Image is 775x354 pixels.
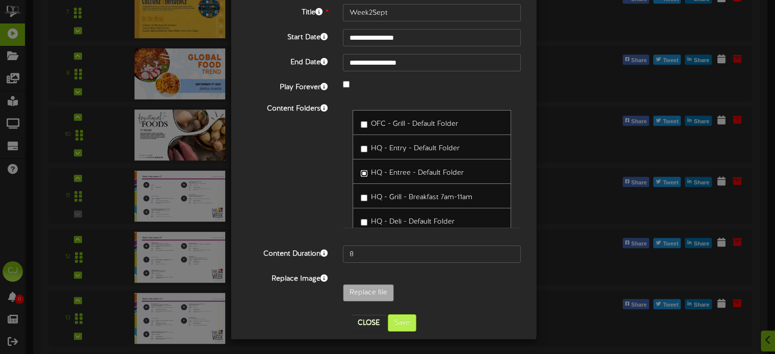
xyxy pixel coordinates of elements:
[239,79,335,93] label: Play Forever
[371,145,460,152] span: HQ - Entry - Default Folder
[361,170,367,177] input: HQ - Entree - Default Folder
[239,246,335,259] label: Content Duration
[343,4,521,21] input: Title
[371,169,464,177] span: HQ - Entree - Default Folder
[371,194,472,201] span: HQ - Grill - Breakfast 7am-11am
[239,100,335,114] label: Content Folders
[352,315,386,331] button: Close
[239,54,335,68] label: End Date
[361,146,367,152] input: HQ - Entry - Default Folder
[239,4,335,18] label: Title
[371,218,455,226] span: HQ - Deli - Default Folder
[239,270,335,284] label: Replace Image
[371,120,458,128] span: OFC - Grill - Default Folder
[343,246,521,263] input: 15
[388,314,416,332] button: Save
[239,29,335,43] label: Start Date
[361,219,367,226] input: HQ - Deli - Default Folder
[361,195,367,201] input: HQ - Grill - Breakfast 7am-11am
[361,121,367,128] input: OFC - Grill - Default Folder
